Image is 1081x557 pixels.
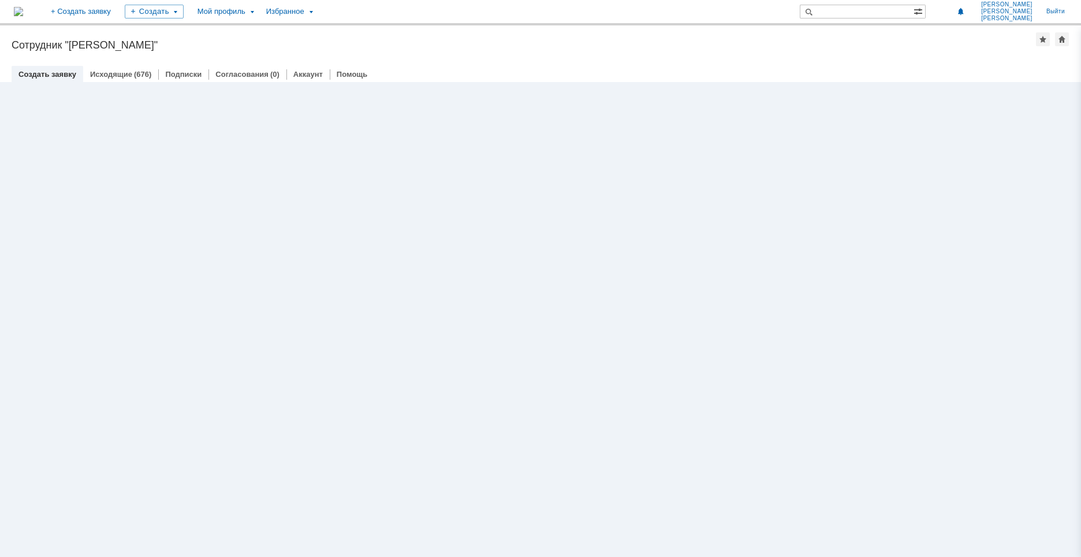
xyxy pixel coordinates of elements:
div: Сотрудник "[PERSON_NAME]" [12,39,1036,51]
a: Создать заявку [18,70,76,79]
div: Сделать домашней страницей [1055,32,1069,46]
a: Подписки [165,70,202,79]
span: [PERSON_NAME] [981,15,1032,22]
a: Помощь [337,70,367,79]
span: [PERSON_NAME] [981,1,1032,8]
span: Расширенный поиск [914,5,925,16]
div: Создать [125,5,184,18]
a: Аккаунт [293,70,323,79]
a: Согласования [215,70,269,79]
a: Исходящие [90,70,132,79]
span: [PERSON_NAME] [981,8,1032,15]
img: logo [14,7,23,16]
a: Перейти на домашнюю страницу [14,7,23,16]
div: Добавить в избранное [1036,32,1050,46]
div: (676) [134,70,151,79]
div: (0) [270,70,279,79]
